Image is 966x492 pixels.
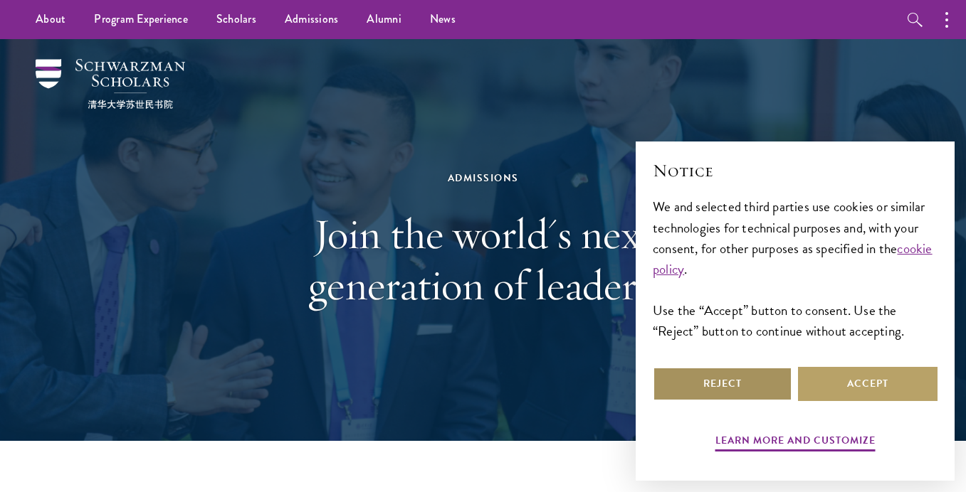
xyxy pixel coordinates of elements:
button: Accept [798,367,938,401]
h1: Join the world's next generation of leaders. [238,208,729,311]
button: Reject [653,367,792,401]
div: Admissions [238,169,729,187]
a: cookie policy [653,238,933,279]
button: Learn more and customize [715,432,876,454]
img: Schwarzman Scholars [36,59,185,109]
div: We and selected third parties use cookies or similar technologies for technical purposes and, wit... [653,196,938,341]
h2: Notice [653,159,938,183]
